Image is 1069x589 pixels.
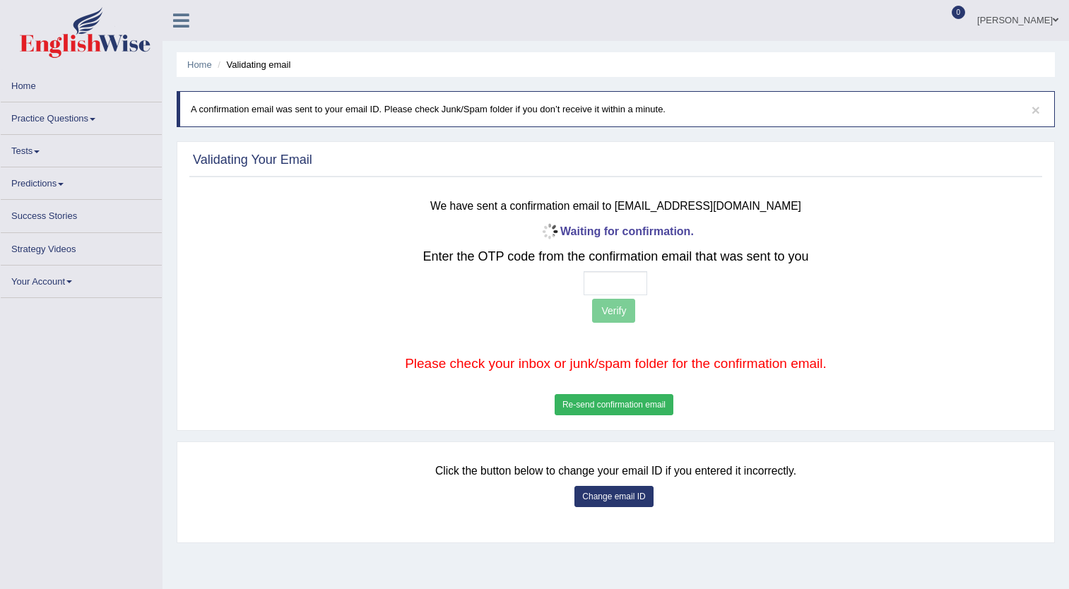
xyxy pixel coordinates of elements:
[187,59,212,70] a: Home
[574,486,653,507] button: Change email ID
[430,200,801,212] small: We have sent a confirmation email to [EMAIL_ADDRESS][DOMAIN_NAME]
[193,153,312,167] h2: Validating Your Email
[538,225,694,237] b: Waiting for confirmation.
[538,220,560,243] img: icon-progress-circle-small.gif
[1032,102,1040,117] button: ×
[1,135,162,162] a: Tests
[1,233,162,261] a: Strategy Videos
[1,200,162,227] a: Success Stories
[264,250,967,264] h2: Enter the OTP code from the confirmation email that was sent to you
[1,70,162,97] a: Home
[214,58,290,71] li: Validating email
[1,266,162,293] a: Your Account
[435,465,796,477] small: Click the button below to change your email ID if you entered it incorrectly.
[264,354,967,374] p: Please check your inbox or junk/spam folder for the confirmation email.
[952,6,966,19] span: 0
[177,91,1055,127] div: A confirmation email was sent to your email ID. Please check Junk/Spam folder if you don’t receiv...
[1,167,162,195] a: Predictions
[1,102,162,130] a: Practice Questions
[555,394,673,415] button: Re-send confirmation email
